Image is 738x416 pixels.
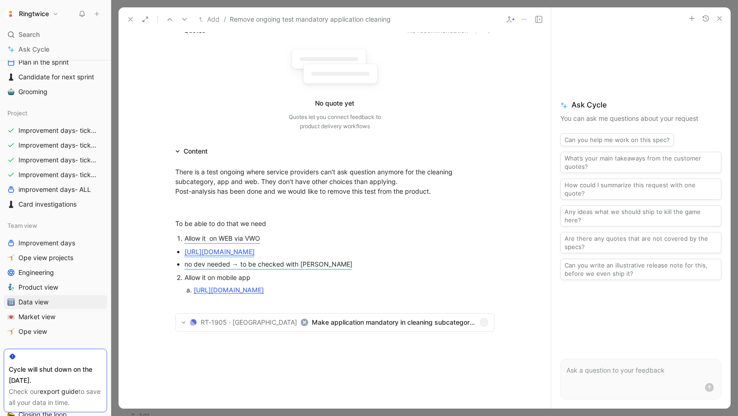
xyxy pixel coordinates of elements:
a: 🤸Ope view [4,325,107,339]
button: 🧞‍♂️ [6,282,17,293]
button: Any ideas what we should ship to kill the game here? [560,205,721,226]
div: To be able to do that we need [175,219,494,228]
button: ♟️ [6,199,17,210]
span: Ope view [18,327,47,336]
div: Project [4,106,107,120]
span: Ask Cycle [18,44,49,55]
a: Engineering [4,266,107,279]
span: Improvement days- tickets tackled ALL [18,126,97,135]
a: Improvement days- tickets ready- backend [4,153,107,167]
div: Search [4,28,107,42]
div: Sprint preparationVoice-of-CustomersPlan in the sprint♟️Candidate for next sprint🤖Grooming [4,23,107,99]
span: Plan in the sprint [18,58,69,67]
img: ♟️ [7,201,15,208]
svg: Canceled [301,319,308,326]
img: ♟️ [7,73,15,81]
button: What’s your main takeaways from the customer quotes? [560,152,721,173]
span: Improvement days- tickets ready-legacy [18,170,97,179]
div: Content [172,146,211,157]
span: Ask Cycle [560,99,721,110]
img: 🤖 [7,88,15,95]
a: Ask Cycle [4,42,107,56]
a: Improvement days- tickets tackled ALL [4,124,107,137]
span: Search [18,29,40,40]
button: 💌 [6,311,17,322]
button: Are there any quotes that are not covered by the specs? [560,232,721,253]
h1: Ringtwice [19,10,49,18]
img: Ringtwice [6,9,15,18]
div: Quotes let you connect feedback to product delivery workflows [289,113,381,131]
button: 🤖 [6,86,17,97]
div: ProjectImprovement days- tickets tackled ALLImprovement days- tickets ready- ReactImprovement day... [4,106,107,211]
mark: no dev needed → to be checked with [PERSON_NAME] [184,260,352,268]
span: Project [7,108,28,118]
button: 🤸 [6,326,17,337]
span: improvement days- ALL [18,185,91,194]
a: ♟️Candidate for next sprint [4,70,107,84]
div: Check our to save all your data in time. [9,386,102,408]
div: There is a test ongoing where service providers can’t ask question anymore for the cleaning subca... [175,167,494,196]
img: 🤸 [7,254,15,261]
a: Plan in the sprint [4,55,107,69]
p: You can ask me questions about your request [560,113,721,124]
div: Team view [4,219,107,232]
span: Ope view projects [18,253,73,262]
button: ♟️ [6,71,17,83]
button: Can you write an illustrative release note for this, before we even ship it? [560,259,721,280]
span: Grooming [18,87,48,96]
button: RingtwiceRingtwice [4,7,61,20]
button: 🤸 [6,252,17,263]
span: Market view [18,312,55,321]
span: / [224,14,226,25]
a: 🔢Data view [4,295,107,309]
img: 💌 [7,313,15,321]
span: Improvement days- tickets ready- backend [18,155,98,165]
span: Make application mandatory in cleaning subcategory by UNhidding the link ask a question [312,317,476,328]
img: 🧞‍♂️ [7,284,15,291]
div: Allow it on mobile app [184,273,494,282]
div: Other [4,346,107,360]
span: RT-1905 · [GEOGRAPHIC_DATA] [201,317,297,328]
div: Team viewImprovement days🤸Ope view projectsEngineering🧞‍♂️Product view🔢Data view💌Market view🤸Ope ... [4,219,107,339]
span: Team view [7,221,37,230]
span: Product view [18,283,58,292]
mark: Allow it on WEB via VWO [184,234,260,242]
a: Improvement days [4,236,107,250]
button: Add [196,14,222,25]
span: Engineering [18,268,54,277]
a: 💌Market view [4,310,107,324]
a: 🤸Ope view projects [4,251,107,265]
span: Improvement days [18,238,75,248]
div: No quote yet [315,98,354,109]
a: 🧞‍♂️Product view [4,280,107,294]
img: 🔢 [7,298,15,306]
a: Improvement days- tickets ready-legacy [4,168,107,182]
span: Card investigations [18,200,77,209]
img: 🤸 [7,328,15,335]
span: Candidate for next sprint [18,72,94,82]
a: Improvement days- tickets ready- React [4,138,107,152]
span: Data view [18,297,48,307]
a: 🤖Grooming [4,85,107,99]
div: Content [184,146,208,157]
span: Improvement days- tickets ready- React [18,141,97,150]
button: How could I summarize this request with one quote? [560,178,721,200]
a: [URL][DOMAIN_NAME] [194,286,264,294]
button: Can you help me work on this spec? [560,133,674,146]
a: export guide [40,387,78,395]
div: Cycle will shut down on the [DATE]. [9,364,102,386]
a: improvement days- ALL [4,183,107,196]
a: ♟️Card investigations [4,197,107,211]
span: Remove ongoing test mandatory application cleaning [230,14,391,25]
button: 🔢 [6,297,17,308]
a: [URL][DOMAIN_NAME] [184,248,255,256]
